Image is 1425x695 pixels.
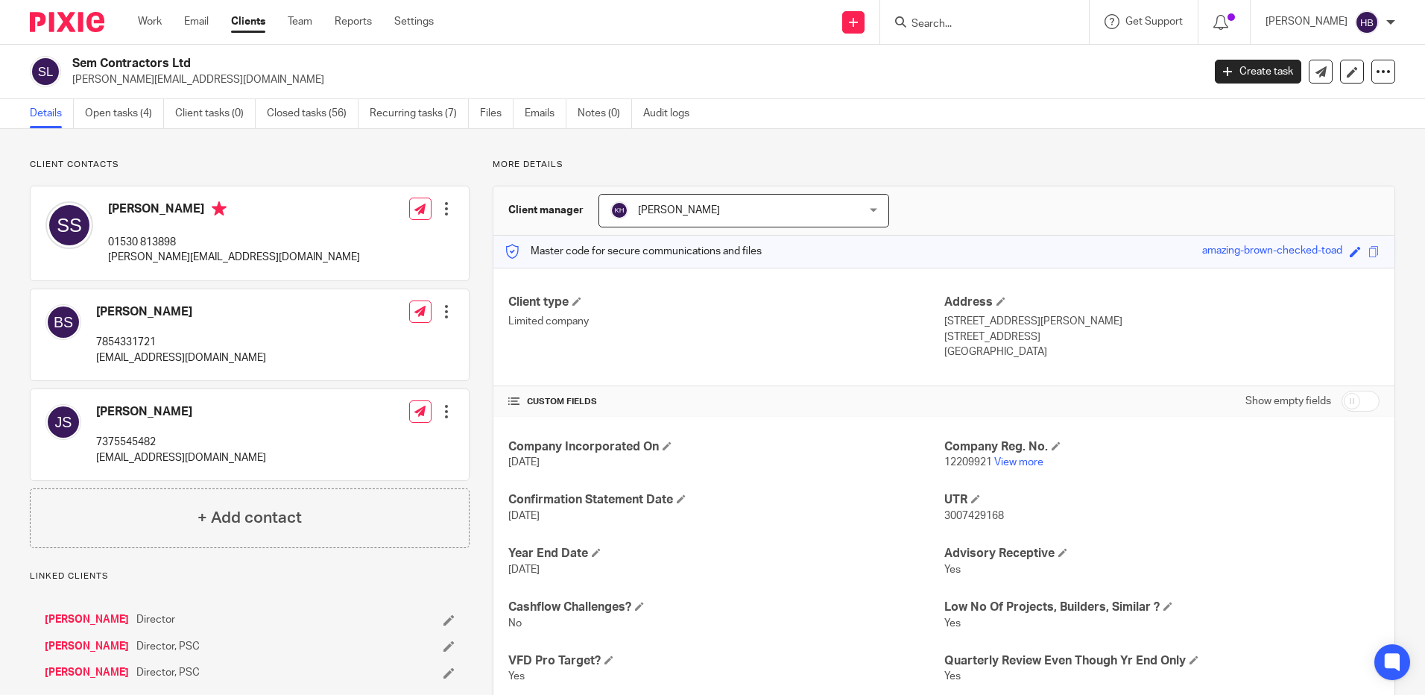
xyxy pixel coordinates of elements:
[30,99,74,128] a: Details
[96,335,266,350] p: 7854331721
[108,250,360,265] p: [PERSON_NAME][EMAIL_ADDRESS][DOMAIN_NAME]
[136,665,200,680] span: Director, PSC
[45,201,93,249] img: svg%3E
[1202,243,1342,260] div: amazing-brown-checked-toad
[288,14,312,29] a: Team
[944,439,1380,455] h4: Company Reg. No.
[138,14,162,29] a: Work
[508,600,944,615] h4: Cashflow Challenges?
[30,570,470,582] p: Linked clients
[96,404,266,420] h4: [PERSON_NAME]
[508,671,525,682] span: Yes
[231,14,265,29] a: Clients
[944,314,1380,329] p: [STREET_ADDRESS][PERSON_NAME]
[525,99,566,128] a: Emails
[1266,14,1347,29] p: [PERSON_NAME]
[370,99,469,128] a: Recurring tasks (7)
[578,99,632,128] a: Notes (0)
[96,435,266,450] p: 7375545482
[508,618,522,629] span: No
[508,565,540,575] span: [DATE]
[508,439,944,455] h4: Company Incorporated On
[508,457,540,468] span: [DATE]
[508,295,944,310] h4: Client type
[30,56,61,87] img: svg%3E
[136,612,175,627] span: Director
[198,506,302,529] h4: + Add contact
[508,511,540,521] span: [DATE]
[72,72,1192,87] p: [PERSON_NAME][EMAIL_ADDRESS][DOMAIN_NAME]
[944,653,1380,669] h4: Quarterly Review Even Though Yr End Only
[994,457,1043,468] a: View more
[944,511,1004,521] span: 3007429168
[45,665,129,680] a: [PERSON_NAME]
[96,304,266,320] h4: [PERSON_NAME]
[1355,10,1379,34] img: svg%3E
[1125,16,1183,27] span: Get Support
[267,99,358,128] a: Closed tasks (56)
[30,12,104,32] img: Pixie
[480,99,514,128] a: Files
[96,450,266,465] p: [EMAIL_ADDRESS][DOMAIN_NAME]
[184,14,209,29] a: Email
[508,492,944,508] h4: Confirmation Statement Date
[212,201,227,216] i: Primary
[108,235,360,250] p: 01530 813898
[45,304,81,340] img: svg%3E
[394,14,434,29] a: Settings
[508,396,944,408] h4: CUSTOM FIELDS
[610,201,628,219] img: svg%3E
[508,546,944,562] h4: Year End Date
[944,457,992,468] span: 12209921
[508,653,944,669] h4: VFD Pro Target?
[72,56,968,72] h2: Sem Contractors Ltd
[643,99,701,128] a: Audit logs
[638,205,720,216] span: [PERSON_NAME]
[944,565,961,575] span: Yes
[493,159,1395,171] p: More details
[944,345,1380,359] p: [GEOGRAPHIC_DATA]
[136,639,200,654] span: Director, PSC
[944,671,961,682] span: Yes
[944,546,1380,562] h4: Advisory Receptive
[508,203,584,218] h3: Client manager
[45,639,129,654] a: [PERSON_NAME]
[944,600,1380,615] h4: Low No Of Projects, Builders, Similar ?
[1245,394,1331,409] label: Show empty fields
[944,492,1380,508] h4: UTR
[30,159,470,171] p: Client contacts
[944,330,1380,345] p: [STREET_ADDRESS]
[85,99,164,128] a: Open tasks (4)
[175,99,256,128] a: Client tasks (0)
[508,314,944,329] p: Limited company
[944,295,1380,310] h4: Address
[96,350,266,365] p: [EMAIL_ADDRESS][DOMAIN_NAME]
[45,612,129,627] a: [PERSON_NAME]
[910,18,1044,31] input: Search
[944,618,961,629] span: Yes
[505,244,762,259] p: Master code for secure communications and files
[1215,60,1301,84] a: Create task
[108,201,360,220] h4: [PERSON_NAME]
[335,14,372,29] a: Reports
[45,404,81,440] img: svg%3E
